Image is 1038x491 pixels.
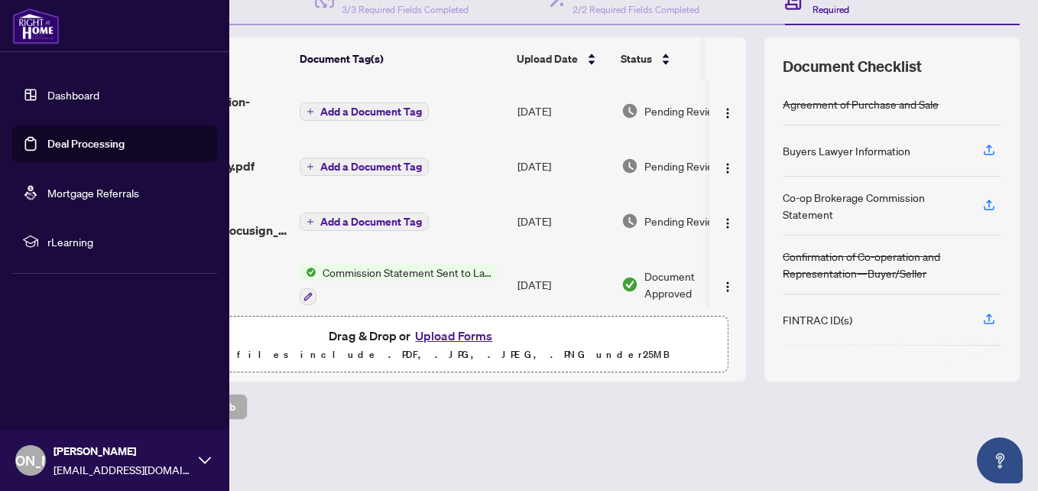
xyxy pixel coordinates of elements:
button: Open asap [977,437,1023,483]
span: Pending Review [644,158,721,174]
img: Document Status [621,276,638,293]
div: Confirmation of Co-operation and Representation—Buyer/Seller [783,248,1001,281]
span: Status [621,50,652,67]
span: Pending Review [644,213,721,229]
img: Status Icon [300,264,316,281]
td: [DATE] [511,190,615,252]
td: [DATE] [511,80,615,141]
span: Document Approved [644,268,739,301]
th: Document Tag(s) [294,37,511,80]
a: Mortgage Referrals [47,186,139,200]
img: Document Status [621,102,638,119]
button: Add a Document Tag [300,158,429,176]
button: Status IconCommission Statement Sent to Lawyer [300,264,498,305]
img: Logo [722,162,734,174]
button: Logo [715,272,740,297]
span: [PERSON_NAME] [54,443,191,460]
button: Add a Document Tag [300,157,429,177]
div: FINTRAC ID(s) [783,311,852,328]
span: Add a Document Tag [320,216,422,227]
span: Document Checklist [783,56,922,77]
img: Document Status [621,158,638,174]
button: Logo [715,154,740,178]
td: [DATE] [511,141,615,190]
span: plus [307,218,314,226]
div: Co-op Brokerage Commission Statement [783,189,965,223]
button: Add a Document Tag [300,102,429,122]
button: Add a Document Tag [300,212,429,232]
span: [EMAIL_ADDRESS][DOMAIN_NAME] [54,461,191,478]
span: Required [813,4,849,15]
span: 2/2 Required Fields Completed [573,4,699,15]
button: Add a Document Tag [300,102,429,121]
span: Add a Document Tag [320,106,422,117]
button: Logo [715,209,740,233]
button: Upload Forms [410,326,497,346]
span: Commission Statement Sent to Lawyer [316,264,498,281]
div: Agreement of Purchase and Sale [783,96,939,112]
th: Upload Date [511,37,615,80]
span: Add a Document Tag [320,161,422,172]
img: Logo [722,281,734,293]
a: Deal Processing [47,137,125,151]
button: Logo [715,99,740,123]
span: plus [307,163,314,171]
span: Upload Date [517,50,578,67]
span: Drag & Drop or [329,326,497,346]
img: Document Status [621,213,638,229]
span: Pending Review [644,102,721,119]
span: Drag & Drop orUpload FormsSupported files include .PDF, .JPG, .JPEG, .PNG under25MB [99,317,727,373]
img: Logo [722,217,734,229]
img: logo [12,8,60,44]
button: Add a Document Tag [300,213,429,231]
span: plus [307,108,314,115]
td: [DATE] [511,252,615,317]
span: 3/3 Required Fields Completed [342,4,469,15]
a: Dashboard [47,88,99,102]
th: Status [615,37,744,80]
img: Logo [722,107,734,119]
span: rLearning [47,233,206,250]
div: Buyers Lawyer Information [783,142,910,159]
p: Supported files include .PDF, .JPG, .JPEG, .PNG under 25 MB [108,346,718,364]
